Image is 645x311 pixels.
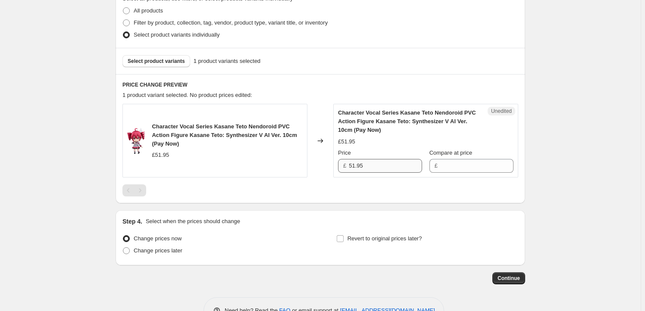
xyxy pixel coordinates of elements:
[492,272,525,284] button: Continue
[122,55,190,67] button: Select product variants
[435,162,438,169] span: £
[194,57,260,65] span: 1 product variants selected
[127,128,145,154] img: x_gsc66515_80x.jpg
[134,7,163,14] span: All products
[338,149,351,156] span: Price
[152,152,169,158] span: £51.95
[134,247,182,254] span: Change prices later
[498,275,520,282] span: Continue
[122,81,518,88] h6: PRICE CHANGE PREVIEW
[338,109,476,133] span: Character Vocal Series Kasane Teto Nendoroid PVC Action Figure Kasane Teto: Synthesizer V AI Ver....
[134,19,328,26] span: Filter by product, collection, tag, vendor, product type, variant title, or inventory
[429,149,473,156] span: Compare at price
[122,217,142,226] h2: Step 4.
[146,217,240,226] p: Select when the prices should change
[338,138,355,145] span: £51.95
[491,108,512,115] span: Unedited
[122,92,252,98] span: 1 product variant selected. No product prices edited:
[134,235,182,242] span: Change prices now
[128,58,185,65] span: Select product variants
[134,31,219,38] span: Select product variants individually
[122,184,146,196] nav: Pagination
[348,235,422,242] span: Revert to original prices later?
[152,123,297,147] span: Character Vocal Series Kasane Teto Nendoroid PVC Action Figure Kasane Teto: Synthesizer V AI Ver....
[343,162,346,169] span: £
